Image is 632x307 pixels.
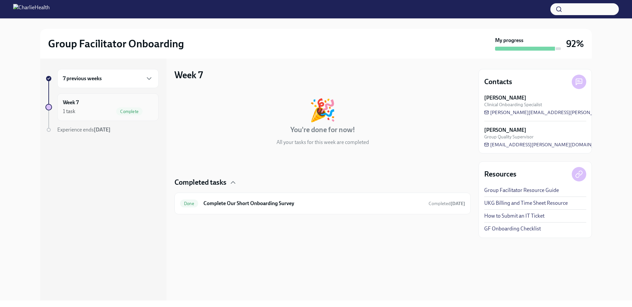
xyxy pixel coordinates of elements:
[451,201,465,206] strong: [DATE]
[276,139,369,146] p: All your tasks for this week are completed
[484,77,512,87] h4: Contacts
[174,177,226,187] h4: Completed tasks
[180,198,465,209] a: DoneComplete Our Short Onboarding SurveyCompleted[DATE]
[429,201,465,206] span: Completed
[13,4,50,14] img: CharlieHealth
[45,93,159,121] a: Week 71 taskComplete
[57,69,159,88] div: 7 previous weeks
[484,141,610,148] a: [EMAIL_ADDRESS][PERSON_NAME][DOMAIN_NAME]
[174,177,471,187] div: Completed tasks
[484,134,534,140] span: Group Quality Supervisor
[429,201,465,207] span: July 28th, 2025 14:54
[48,37,184,50] h2: Group Facilitator Onboarding
[484,225,541,232] a: GF Onboarding Checklist
[484,212,544,220] a: How to Submit an IT Ticket
[63,75,102,82] h6: 7 previous weeks
[484,102,542,108] span: Clinical Onboarding Specialist
[174,69,203,81] h3: Week 7
[180,201,198,206] span: Done
[94,127,111,133] strong: [DATE]
[484,200,568,207] a: UKG Billing and Time Sheet Resource
[484,187,559,194] a: Group Facilitator Resource Guide
[57,127,111,133] span: Experience ends
[484,169,516,179] h4: Resources
[309,99,336,121] div: 🎉
[566,38,584,50] h3: 92%
[495,37,523,44] strong: My progress
[63,99,79,106] h6: Week 7
[484,127,526,134] strong: [PERSON_NAME]
[203,200,423,207] h6: Complete Our Short Onboarding Survey
[63,108,75,115] div: 1 task
[290,125,355,135] h4: You're done for now!
[484,94,526,102] strong: [PERSON_NAME]
[116,109,143,114] span: Complete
